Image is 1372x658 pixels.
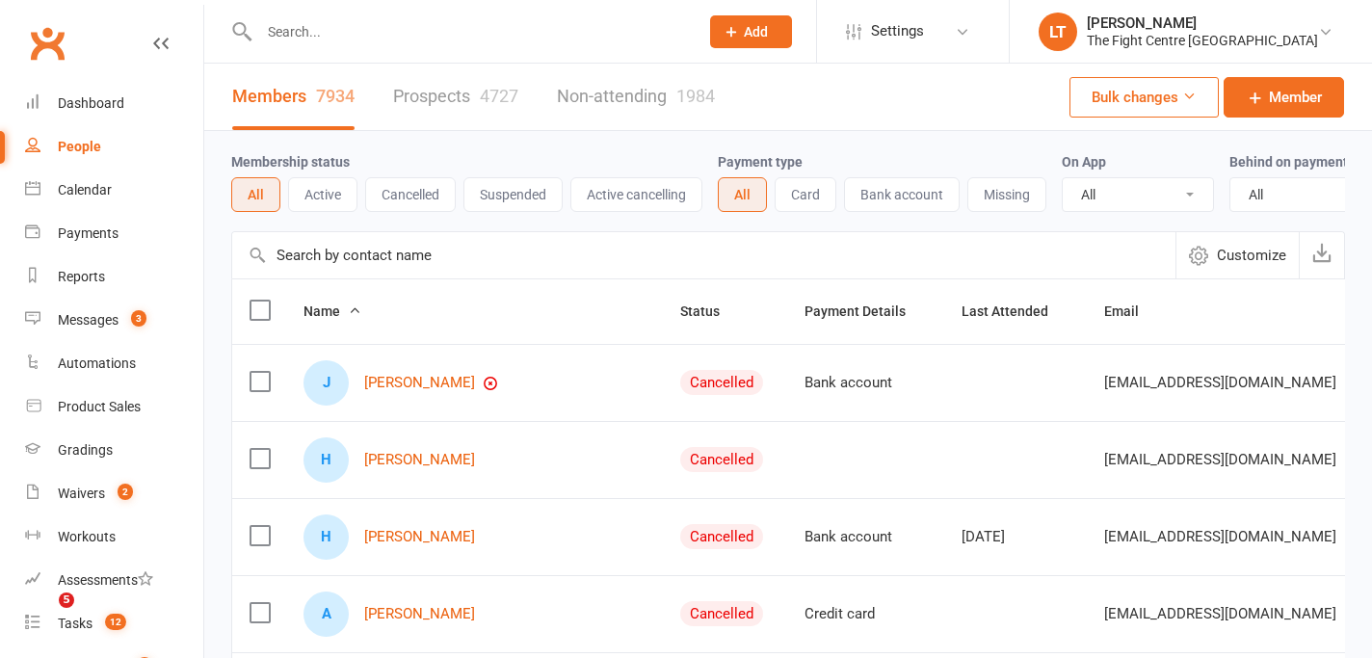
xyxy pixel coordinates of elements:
a: Calendar [25,169,203,212]
a: [PERSON_NAME] [364,529,475,545]
div: Bank account [805,529,927,545]
div: Gradings [58,442,113,458]
span: Name [303,303,361,319]
button: Email [1104,300,1160,323]
a: Tasks 12 [25,602,203,645]
div: Tasks [58,616,92,631]
div: Dashboard [58,95,124,111]
a: Prospects4727 [393,64,518,130]
div: Cancelled [680,447,763,472]
span: Add [744,24,768,39]
button: Bulk changes [1069,77,1219,118]
span: Settings [871,10,924,53]
div: Alahyar [303,592,349,637]
a: Member [1224,77,1344,118]
div: [PERSON_NAME] [1087,14,1318,32]
button: All [718,177,767,212]
a: Waivers 2 [25,472,203,515]
div: Cancelled [680,524,763,549]
div: Cancelled [680,601,763,626]
a: Clubworx [23,19,71,67]
a: Workouts [25,515,203,559]
a: Non-attending1984 [557,64,715,130]
a: Members7934 [232,64,355,130]
a: Assessments [25,559,203,602]
div: 1984 [676,86,715,106]
a: Reports [25,255,203,299]
div: Product Sales [58,399,141,414]
span: [EMAIL_ADDRESS][DOMAIN_NAME] [1104,441,1336,478]
button: Missing [967,177,1046,212]
label: Membership status [231,154,350,170]
span: 3 [131,310,146,327]
button: Payment Details [805,300,927,323]
button: Card [775,177,836,212]
button: Active cancelling [570,177,702,212]
a: [PERSON_NAME] [364,606,475,622]
a: Automations [25,342,203,385]
a: [PERSON_NAME] [364,452,475,468]
div: Hanna [303,514,349,560]
div: Workouts [58,529,116,544]
iframe: Intercom live chat [19,592,66,639]
div: 4727 [480,86,518,106]
a: Messages 3 [25,299,203,342]
span: [EMAIL_ADDRESS][DOMAIN_NAME] [1104,595,1336,632]
div: Credit card [805,606,927,622]
div: Messages [58,312,119,328]
button: Last Attended [962,300,1069,323]
input: Search by contact name [232,232,1175,278]
button: Bank account [844,177,960,212]
label: Behind on payments? [1229,154,1361,170]
div: Payments [58,225,119,241]
div: 7934 [316,86,355,106]
a: Dashboard [25,82,203,125]
span: Payment Details [805,303,927,319]
a: Product Sales [25,385,203,429]
span: [EMAIL_ADDRESS][DOMAIN_NAME] [1104,518,1336,555]
div: Waivers [58,486,105,501]
a: [PERSON_NAME] [364,375,475,391]
div: People [58,139,101,154]
span: [EMAIL_ADDRESS][DOMAIN_NAME] [1104,364,1336,401]
button: Customize [1175,232,1299,278]
button: Add [710,15,792,48]
button: Cancelled [365,177,456,212]
div: Reports [58,269,105,284]
button: Active [288,177,357,212]
a: Payments [25,212,203,255]
span: Last Attended [962,303,1069,319]
div: Calendar [58,182,112,197]
div: LT [1039,13,1077,51]
span: Status [680,303,741,319]
span: 2 [118,484,133,500]
label: On App [1062,154,1106,170]
span: Email [1104,303,1160,319]
button: Name [303,300,361,323]
button: Suspended [463,177,563,212]
span: Customize [1217,244,1286,267]
div: Jonathan [303,360,349,406]
span: 12 [105,614,126,630]
div: [DATE] [962,529,1069,545]
a: People [25,125,203,169]
div: Cancelled [680,370,763,395]
button: Status [680,300,741,323]
div: Assessments [58,572,153,588]
span: 5 [59,592,74,608]
div: Bank account [805,375,927,391]
div: Automations [58,355,136,371]
a: Gradings [25,429,203,472]
button: All [231,177,280,212]
span: Member [1269,86,1322,109]
input: Search... [253,18,685,45]
label: Payment type [718,154,803,170]
div: Hanna [303,437,349,483]
div: The Fight Centre [GEOGRAPHIC_DATA] [1087,32,1318,49]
